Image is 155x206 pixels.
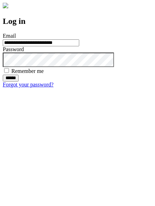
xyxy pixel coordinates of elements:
h2: Log in [3,17,152,26]
label: Password [3,46,24,52]
label: Email [3,33,16,39]
label: Remember me [11,68,44,74]
a: Forgot your password? [3,82,53,87]
img: logo-4e3dc11c47720685a147b03b5a06dd966a58ff35d612b21f08c02c0306f2b779.png [3,3,8,8]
